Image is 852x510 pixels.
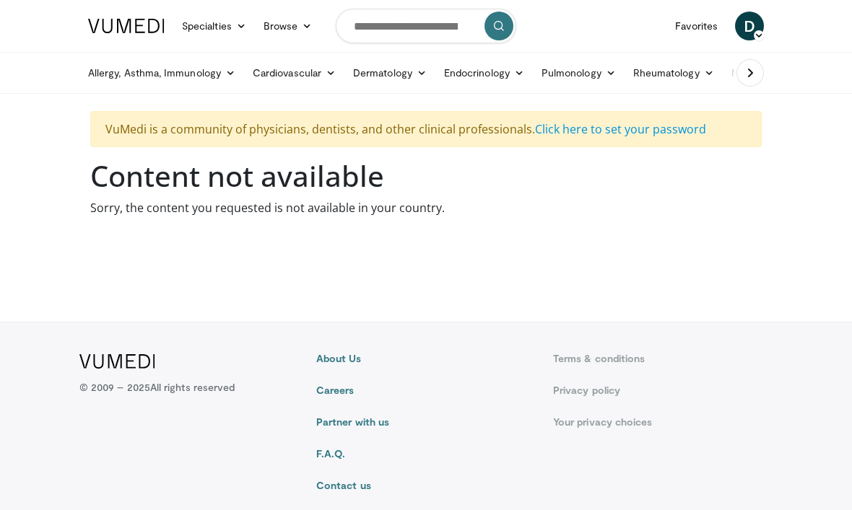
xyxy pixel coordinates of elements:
a: Endocrinology [435,58,533,87]
a: About Us [316,351,536,366]
a: Specialties [173,12,255,40]
span: All rights reserved [150,381,235,393]
a: Partner with us [316,415,536,429]
h1: Content not available [90,159,762,193]
a: Careers [316,383,536,397]
a: Rheumatology [625,58,723,87]
a: Favorites [666,12,726,40]
a: Contact us [316,478,536,493]
a: Cardiovascular [244,58,344,87]
a: Click here to set your password [535,121,706,137]
a: Terms & conditions [553,351,773,366]
input: Search topics, interventions [336,9,516,43]
a: D [735,12,764,40]
div: VuMedi is a community of physicians, dentists, and other clinical professionals. [90,111,762,147]
p: Sorry, the content you requested is not available in your country. [90,199,762,216]
p: © 2009 – 2025 [79,380,235,395]
a: Allergy, Asthma, Immunology [79,58,244,87]
a: Dermatology [344,58,435,87]
img: VuMedi Logo [79,354,155,369]
a: Browse [255,12,321,40]
img: VuMedi Logo [88,19,165,33]
a: F.A.Q. [316,447,536,461]
a: Your privacy choices [553,415,773,429]
a: Privacy policy [553,383,773,397]
a: Pulmonology [533,58,625,87]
